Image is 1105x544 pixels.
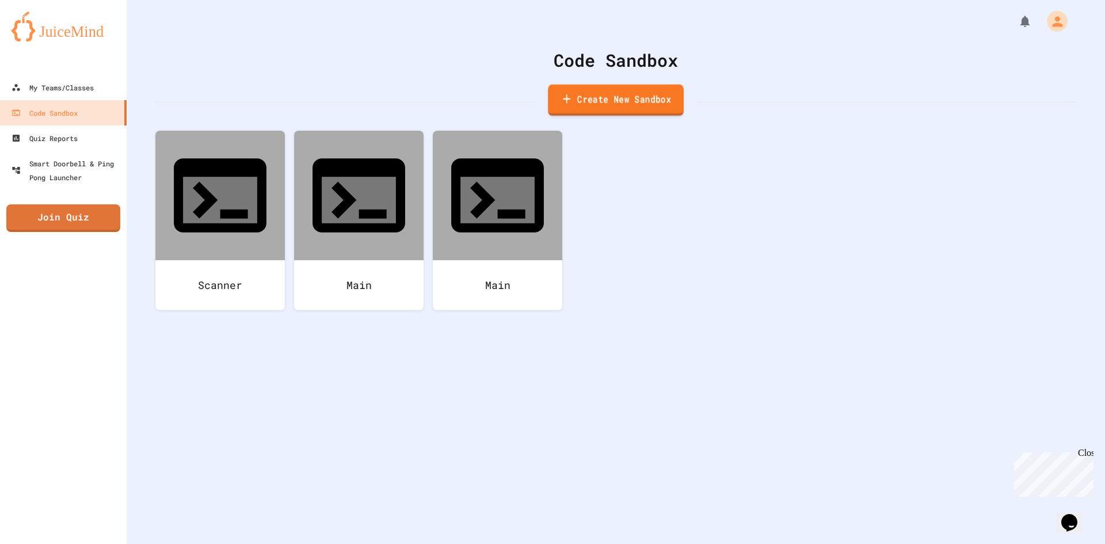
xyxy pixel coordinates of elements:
[5,5,79,73] div: Chat with us now!Close
[294,131,424,310] a: Main
[1057,498,1093,532] iframe: chat widget
[1009,448,1093,497] iframe: chat widget
[6,204,120,232] a: Join Quiz
[433,260,562,310] div: Main
[294,260,424,310] div: Main
[12,106,78,120] div: Code Sandbox
[548,85,684,116] a: Create New Sandbox
[433,131,562,310] a: Main
[997,12,1035,31] div: My Notifications
[12,131,78,145] div: Quiz Reports
[155,47,1076,73] div: Code Sandbox
[12,81,94,94] div: My Teams/Classes
[155,131,285,310] a: Scanner
[1035,8,1070,35] div: My Account
[12,12,115,41] img: logo-orange.svg
[155,260,285,310] div: Scanner
[12,157,122,184] div: Smart Doorbell & Ping Pong Launcher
